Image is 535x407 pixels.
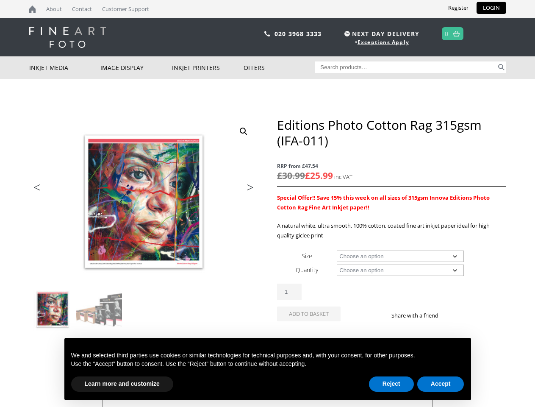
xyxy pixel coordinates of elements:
[344,31,350,36] img: time.svg
[277,307,341,321] button: Add to basket
[369,376,414,392] button: Reject
[305,170,333,181] bdi: 25.99
[264,31,270,36] img: phone.svg
[236,124,251,139] a: View full-screen image gallery
[302,252,312,260] label: Size
[100,56,172,79] a: Image Display
[30,287,75,332] img: Editions Photo Cotton Rag 315gsm (IFA-011)
[277,161,506,171] span: RRP from £47.54
[277,221,506,240] p: A natural white, ultra smooth, 100% cotton, coated fine art inkjet paper ideal for high quality g...
[391,311,449,321] p: Share with a friend
[71,351,464,360] p: We and selected third parties use cookies or similar technologies for technical purposes and, wit...
[71,376,173,392] button: Learn more and customize
[277,194,490,211] strong: Special Offer!! Save 15% this week on all sizes of 315gsm Innova Editions Photo Cotton Rag Fine A...
[29,56,101,79] a: Inkjet Media
[342,29,419,39] span: NEXT DAY DELIVERY
[305,170,310,181] span: £
[277,284,302,300] input: Product quantity
[277,117,506,148] h1: Editions Photo Cotton Rag 315gsm (IFA-011)
[442,2,475,14] a: Register
[453,31,460,36] img: basket.svg
[417,376,464,392] button: Accept
[296,266,318,274] label: Quantity
[469,312,476,319] img: email sharing button
[459,312,466,319] img: twitter sharing button
[445,28,449,40] a: 0
[71,360,464,368] p: Use the “Accept” button to consent. Use the “Reject” button to continue without accepting.
[29,27,106,48] img: logo-white.svg
[58,331,478,407] div: Notice
[449,312,455,319] img: facebook sharing button
[358,39,409,46] a: Exceptions Apply
[315,61,496,73] input: Search products…
[274,30,322,38] a: 020 3968 3333
[496,61,506,73] button: Search
[29,117,258,286] img: Editions Photo Cotton Rag 315gsm (IFA-011)
[244,56,315,79] a: Offers
[172,56,244,79] a: Inkjet Printers
[76,287,122,332] img: Editions Photo Cotton Rag 315gsm (IFA-011) - Image 2
[277,170,282,181] span: £
[477,2,506,14] a: LOGIN
[277,170,305,181] bdi: 30.99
